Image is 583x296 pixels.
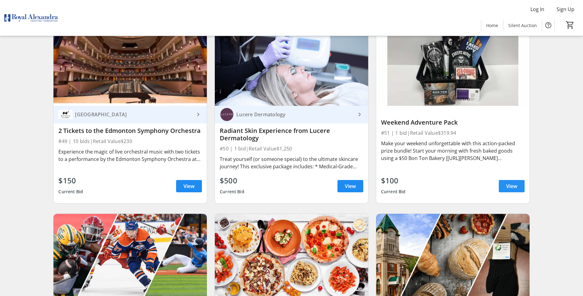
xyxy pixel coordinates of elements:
[381,119,525,126] div: Weekend Adventure Pack
[345,182,356,190] span: View
[183,182,195,190] span: View
[220,155,363,170] div: Treat yourself (or someone special) to the ultimate skincare journey! This exclusive package incl...
[565,19,576,30] button: Cart
[220,107,234,122] img: Lucere Dermatology
[220,175,244,186] div: $500
[481,20,503,31] a: Home
[176,180,202,192] a: View
[58,175,83,186] div: $150
[508,22,537,29] span: Silent Auction
[53,19,207,106] img: 2 Tickets to the Edmonton Symphony Orchestra
[486,22,498,29] span: Home
[530,6,544,13] span: Log In
[337,180,363,192] a: View
[215,106,368,123] a: Lucere DermatologyLucere Dermatology
[4,2,58,33] img: Royal Alexandra Hospital Foundation's Logo
[58,137,202,146] div: #49 | 10 bids | Retail Value $230
[506,182,517,190] span: View
[381,186,406,197] div: Current Bid
[215,19,368,106] img: Radiant Skin Experience from Lucere Dermatology
[195,111,202,118] mat-icon: keyboard_arrow_right
[58,186,83,197] div: Current Bid
[381,140,525,162] div: Make your weekend unforgettable with this action-packed prize bundle! Start your morning with fre...
[381,175,406,186] div: $100
[503,20,542,31] a: Silent Auction
[53,106,207,123] a: Winspear Centre[GEOGRAPHIC_DATA]
[58,107,73,122] img: Winspear Centre
[234,111,356,118] div: Lucere Dermatology
[73,111,195,118] div: [GEOGRAPHIC_DATA]
[58,148,202,163] div: Experience the magic of live orchestral music with two tickets to a performance by the Edmonton S...
[542,19,554,31] button: Help
[552,4,579,14] button: Sign Up
[557,6,574,13] span: Sign Up
[526,4,549,14] button: Log In
[220,127,363,142] div: Radiant Skin Experience from Lucere Dermatology
[220,144,363,153] div: #50 | 1 bid | Retail Value $1,250
[499,180,525,192] a: View
[356,111,363,118] mat-icon: keyboard_arrow_right
[220,186,244,197] div: Current Bid
[381,129,525,137] div: #51 | 1 bid | Retail Value $319.94
[376,19,530,106] img: Weekend Adventure Pack
[58,127,202,134] div: 2 Tickets to the Edmonton Symphony Orchestra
